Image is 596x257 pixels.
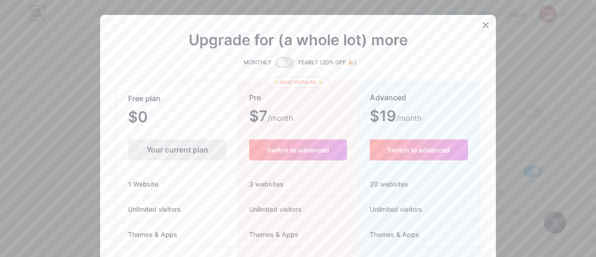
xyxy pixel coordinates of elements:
span: MONTHLY [244,58,271,67]
span: Unlimited visitors [238,204,302,214]
span: Free plan [128,90,161,107]
span: Switch to advanced [267,146,329,154]
div: ✨ Most popular ✨ [267,76,329,88]
div: Your current plan [128,139,226,160]
span: Themes & Apps [117,229,189,239]
span: Upgrade for (a whole lot) more [189,35,408,46]
span: Themes & Apps [359,229,419,239]
span: $0 [128,111,173,125]
div: 3 websites [238,172,358,197]
span: Unlimited visitors [359,204,422,214]
span: Pro [249,90,261,106]
span: /month [268,112,293,124]
span: $19 [370,111,421,124]
span: Themes & Apps [238,229,298,239]
button: Switch to advanced [370,139,468,160]
span: 1 Website [117,179,169,189]
span: YEARLY (20% OFF 🎉) [298,58,357,67]
span: /month [396,112,421,124]
span: Unlimited visitors [117,204,192,214]
button: Switch to advanced [249,139,346,160]
span: $7 [249,111,293,124]
div: 20 websites [359,172,479,197]
span: Switch to advanced [387,146,450,154]
span: Advanced [370,90,406,106]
